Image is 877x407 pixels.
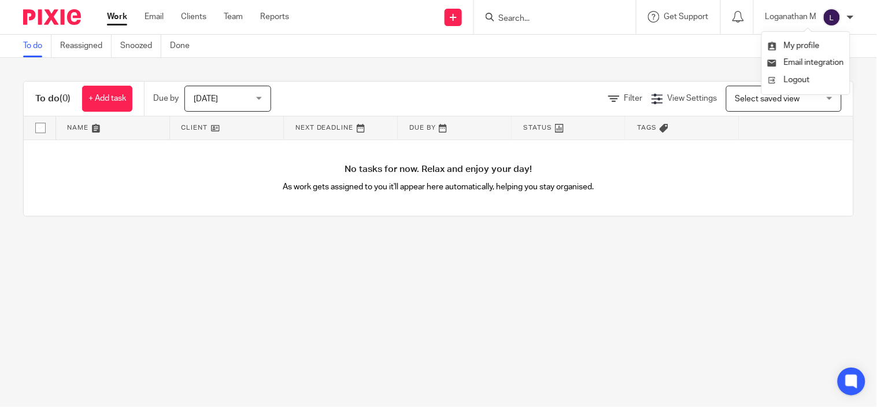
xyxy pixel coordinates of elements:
a: Work [107,11,127,23]
span: Get Support [664,13,709,21]
img: svg%3E [823,8,841,27]
span: (0) [60,94,71,103]
a: Snoozed [120,35,161,57]
span: [DATE] [194,95,218,103]
input: Search [497,14,601,24]
span: Select saved view [735,95,800,103]
span: Tags [637,124,657,131]
a: + Add task [82,86,132,112]
p: Due by [153,93,179,104]
a: Email [145,11,164,23]
a: Reassigned [60,35,112,57]
span: View Settings [668,94,717,102]
span: Email integration [784,58,844,67]
a: My profile [768,42,820,50]
a: Team [224,11,243,23]
span: My profile [784,42,820,50]
span: Filter [624,94,643,102]
a: Logout [768,72,844,89]
a: Done [170,35,198,57]
a: Reports [260,11,289,23]
a: To do [23,35,51,57]
a: Email integration [768,58,844,67]
img: Pixie [23,9,81,25]
p: As work gets assigned to you it'll appear here automatically, helping you stay organised. [231,181,646,193]
h4: No tasks for now. Relax and enjoy your day! [24,163,853,175]
p: Loganathan M [765,11,817,23]
h1: To do [35,93,71,105]
span: Logout [784,76,810,84]
a: Clients [181,11,206,23]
